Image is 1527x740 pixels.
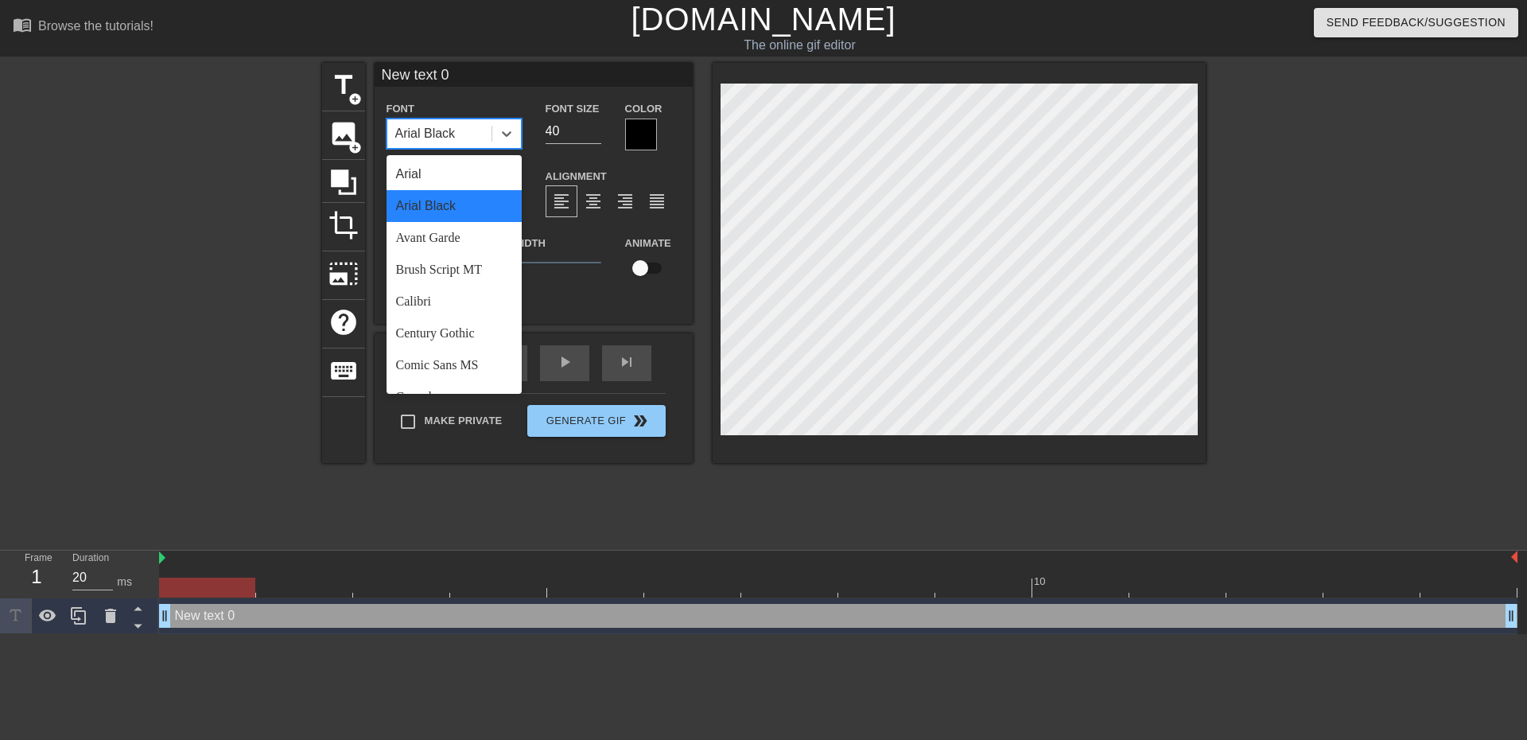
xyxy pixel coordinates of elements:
[584,192,603,211] span: format_align_center
[328,210,359,240] span: crop
[328,307,359,337] span: help
[387,317,522,349] div: Century Gothic
[552,192,571,211] span: format_align_left
[625,101,662,117] label: Color
[387,254,522,286] div: Brush Script MT
[647,192,666,211] span: format_align_justify
[546,169,607,185] label: Alignment
[13,551,60,597] div: Frame
[117,574,132,590] div: ms
[387,222,522,254] div: Avant Garde
[555,352,574,372] span: play_arrow
[328,70,359,100] span: title
[387,101,414,117] label: Font
[25,563,49,591] div: 1
[387,381,522,413] div: Consolas
[517,36,1082,55] div: The online gif editor
[1511,551,1517,563] img: bound-end.png
[13,15,32,34] span: menu_book
[1314,8,1518,37] button: Send Feedback/Suggestion
[1327,13,1506,33] span: Send Feedback/Suggestion
[328,119,359,149] span: image
[631,411,650,430] span: double_arrow
[328,259,359,289] span: photo_size_select_large
[395,124,456,143] div: Arial Black
[13,15,153,40] a: Browse the tutorials!
[38,19,153,33] div: Browse the tutorials!
[534,411,659,430] span: Generate Gif
[425,413,503,429] span: Make Private
[616,192,635,211] span: format_align_right
[1034,574,1048,590] div: 10
[348,141,362,154] span: add_circle
[328,356,359,386] span: keyboard
[1503,608,1519,624] span: drag_handle
[387,190,522,222] div: Arial Black
[625,236,671,251] label: Animate
[387,286,522,317] div: Calibri
[72,554,109,563] label: Duration
[348,92,362,106] span: add_circle
[617,352,636,372] span: skip_next
[546,101,600,117] label: Font Size
[631,2,896,37] a: [DOMAIN_NAME]
[157,608,173,624] span: drag_handle
[387,349,522,381] div: Comic Sans MS
[387,158,522,190] div: Arial
[527,405,665,437] button: Generate Gif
